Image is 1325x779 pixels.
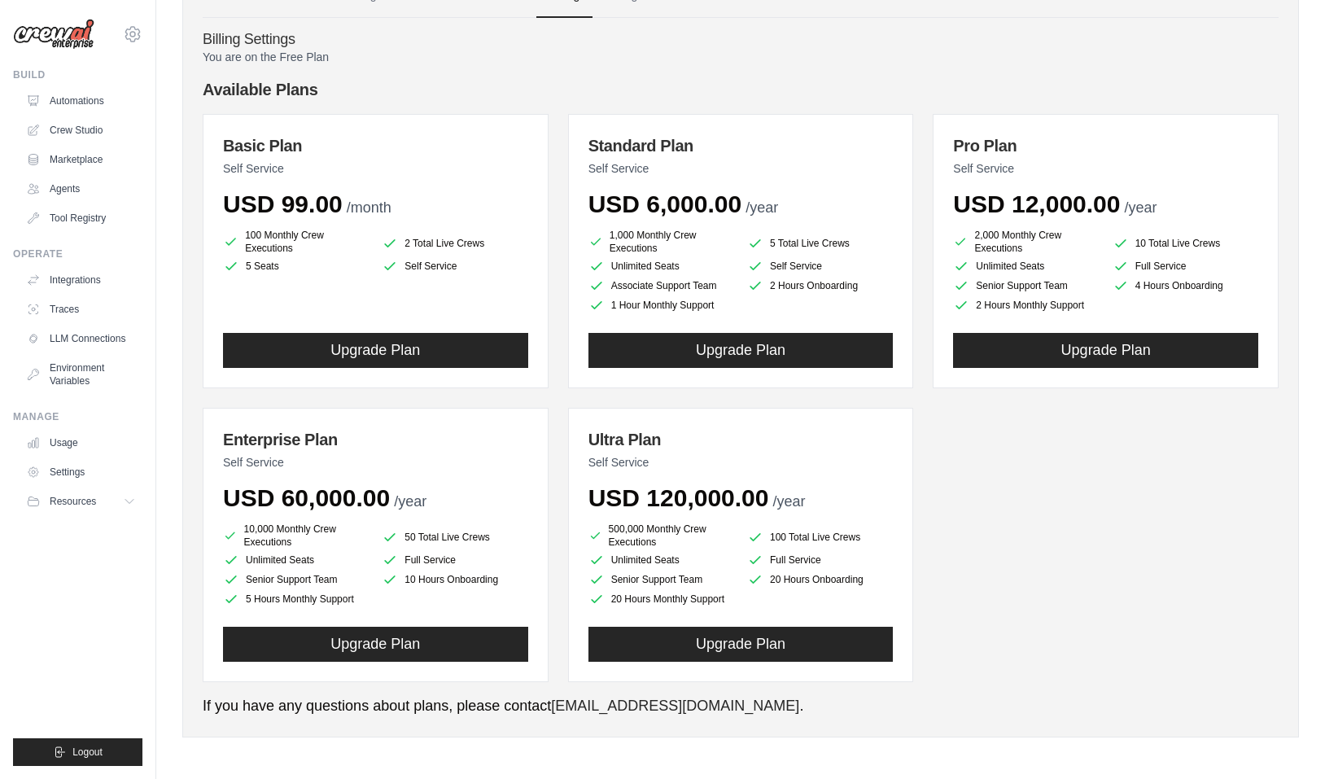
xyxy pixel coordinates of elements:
[953,278,1099,294] li: Senior Support Team
[223,523,369,549] li: 10,000 Monthly Crew Executions
[953,297,1099,313] li: 2 Hours Monthly Support
[588,591,734,607] li: 20 Hours Monthly Support
[953,333,1258,368] button: Upgrade Plan
[773,493,806,510] span: /year
[223,627,528,662] button: Upgrade Plan
[746,199,778,216] span: /year
[747,232,893,255] li: 5 Total Live Crews
[1113,258,1258,274] li: Full Service
[20,326,142,352] a: LLM Connections
[347,199,391,216] span: /month
[72,746,103,759] span: Logout
[203,78,1279,101] h4: Available Plans
[588,258,734,274] li: Unlimited Seats
[953,229,1099,255] li: 2,000 Monthly Crew Executions
[588,454,894,470] p: Self Service
[382,258,527,274] li: Self Service
[203,31,1279,49] h4: Billing Settings
[588,484,769,511] span: USD 120,000.00
[953,190,1120,217] span: USD 12,000.00
[747,526,893,549] li: 100 Total Live Crews
[1244,701,1325,779] iframe: Chat Widget
[20,88,142,114] a: Automations
[223,333,528,368] button: Upgrade Plan
[588,297,734,313] li: 1 Hour Monthly Support
[223,552,369,568] li: Unlimited Seats
[223,258,369,274] li: 5 Seats
[223,591,369,607] li: 5 Hours Monthly Support
[588,627,894,662] button: Upgrade Plan
[223,454,528,470] p: Self Service
[588,333,894,368] button: Upgrade Plan
[588,571,734,588] li: Senior Support Team
[13,19,94,50] img: Logo
[953,160,1258,177] p: Self Service
[223,190,343,217] span: USD 99.00
[20,430,142,456] a: Usage
[50,495,96,508] span: Resources
[223,229,369,255] li: 100 Monthly Crew Executions
[223,160,528,177] p: Self Service
[223,484,390,511] span: USD 60,000.00
[747,552,893,568] li: Full Service
[203,49,1279,65] p: You are on the Free Plan
[394,493,426,510] span: /year
[588,190,741,217] span: USD 6,000.00
[20,117,142,143] a: Crew Studio
[20,176,142,202] a: Agents
[223,571,369,588] li: Senior Support Team
[1113,278,1258,294] li: 4 Hours Onboarding
[382,232,527,255] li: 2 Total Live Crews
[13,410,142,423] div: Manage
[588,229,734,255] li: 1,000 Monthly Crew Executions
[382,552,527,568] li: Full Service
[953,258,1099,274] li: Unlimited Seats
[551,698,799,714] a: [EMAIL_ADDRESS][DOMAIN_NAME]
[223,428,528,451] h3: Enterprise Plan
[747,258,893,274] li: Self Service
[20,147,142,173] a: Marketplace
[20,459,142,485] a: Settings
[588,134,894,157] h3: Standard Plan
[20,488,142,514] button: Resources
[13,738,142,766] button: Logout
[223,134,528,157] h3: Basic Plan
[588,278,734,294] li: Associate Support Team
[20,296,142,322] a: Traces
[588,160,894,177] p: Self Service
[382,571,527,588] li: 10 Hours Onboarding
[20,205,142,231] a: Tool Registry
[203,695,1279,717] p: If you have any questions about plans, please contact .
[13,247,142,260] div: Operate
[588,552,734,568] li: Unlimited Seats
[588,523,734,549] li: 500,000 Monthly Crew Executions
[1113,232,1258,255] li: 10 Total Live Crews
[382,526,527,549] li: 50 Total Live Crews
[747,278,893,294] li: 2 Hours Onboarding
[13,68,142,81] div: Build
[747,571,893,588] li: 20 Hours Onboarding
[1124,199,1157,216] span: /year
[953,134,1258,157] h3: Pro Plan
[588,428,894,451] h3: Ultra Plan
[20,267,142,293] a: Integrations
[20,355,142,394] a: Environment Variables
